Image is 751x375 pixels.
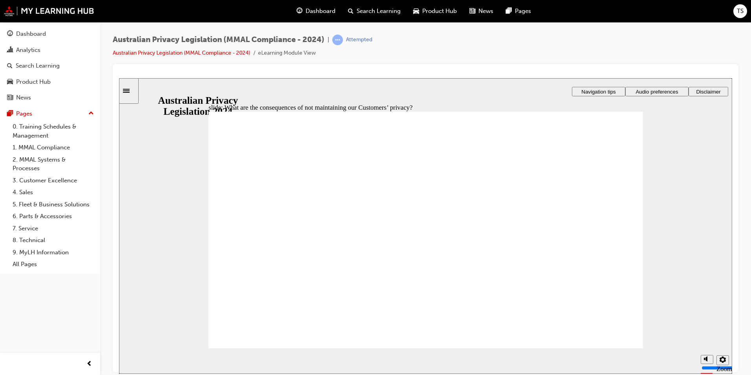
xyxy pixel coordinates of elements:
div: Search Learning [16,61,60,70]
a: 7. Service [9,222,97,235]
button: Settings [597,277,610,287]
a: All Pages [9,258,97,270]
span: Australian Privacy Legislation (MMAL Compliance - 2024) [113,35,324,44]
img: mmal [4,6,94,16]
div: misc controls [578,270,609,296]
span: Dashboard [306,7,335,16]
button: TS [733,4,747,18]
a: news-iconNews [463,3,500,19]
span: Navigation tips [462,11,496,17]
a: 3. Customer Excellence [9,175,97,187]
a: 0. Training Schedules & Management [9,121,97,142]
a: 8. Technical [9,234,97,246]
span: TS [737,7,744,16]
input: volume [582,287,633,293]
button: DashboardAnalyticsSearch LearningProduct HubNews [3,25,97,107]
div: News [16,93,31,102]
a: 9. MyLH Information [9,246,97,259]
span: Disclaimer [577,11,601,17]
span: news-icon [7,94,13,101]
a: Search Learning [3,59,97,73]
span: News [478,7,493,16]
span: guage-icon [297,6,302,16]
a: 6. Parts & Accessories [9,210,97,222]
span: car-icon [413,6,419,16]
span: search-icon [348,6,354,16]
label: Zoom to fit [597,287,613,310]
li: eLearning Module View [258,49,316,58]
a: Analytics [3,43,97,57]
span: search-icon [7,63,13,70]
div: Analytics [16,46,40,55]
button: Pages [3,107,97,121]
span: car-icon [7,79,13,86]
span: news-icon [469,6,475,16]
button: Mute (Ctrl+Alt+M) [582,277,594,286]
span: learningRecordVerb_ATTEMPT-icon [332,35,343,45]
span: up-icon [88,108,94,119]
span: pages-icon [506,6,512,16]
button: Navigation tips [453,9,506,18]
a: guage-iconDashboard [290,3,342,19]
a: pages-iconPages [500,3,537,19]
span: | [328,35,329,44]
a: Product Hub [3,75,97,89]
div: Attempted [346,36,372,44]
a: Dashboard [3,27,97,41]
span: Search Learning [357,7,401,16]
a: 1. MMAL Compliance [9,142,97,154]
a: car-iconProduct Hub [407,3,463,19]
div: Pages [16,109,32,118]
span: chart-icon [7,47,13,54]
div: Dashboard [16,29,46,39]
span: Product Hub [422,7,457,16]
span: Audio preferences [517,11,559,17]
a: 2. MMAL Systems & Processes [9,154,97,175]
span: Pages [515,7,531,16]
span: prev-icon [86,359,92,369]
div: Product Hub [16,77,51,86]
button: Disclaimer [570,9,609,18]
a: search-iconSearch Learning [342,3,407,19]
a: 5. Fleet & Business Solutions [9,199,97,211]
span: guage-icon [7,31,13,38]
span: pages-icon [7,110,13,118]
a: Australian Privacy Legislation (MMAL Compliance - 2024) [113,50,250,56]
a: 4. Sales [9,186,97,199]
a: News [3,90,97,105]
button: Audio preferences [506,9,570,18]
